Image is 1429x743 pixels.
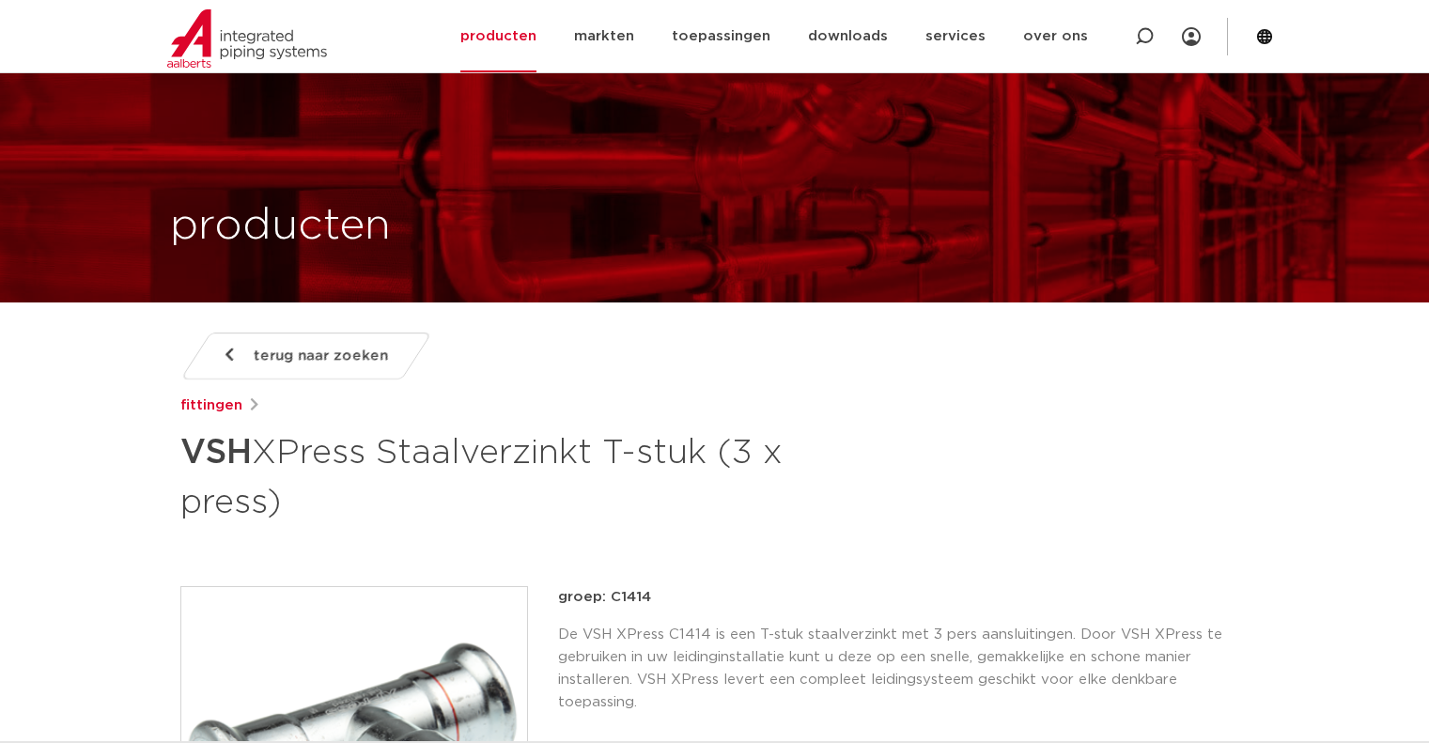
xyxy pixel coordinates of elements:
[180,395,242,417] a: fittingen
[170,196,391,256] h1: producten
[180,436,252,470] strong: VSH
[254,341,388,371] span: terug naar zoeken
[558,586,1250,609] p: groep: C1414
[558,624,1250,714] p: De VSH XPress C1414 is een T-stuk staalverzinkt met 3 pers aansluitingen. Door VSH XPress te gebr...
[180,425,886,526] h1: XPress Staalverzinkt T-stuk (3 x press)
[179,333,431,379] a: terug naar zoeken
